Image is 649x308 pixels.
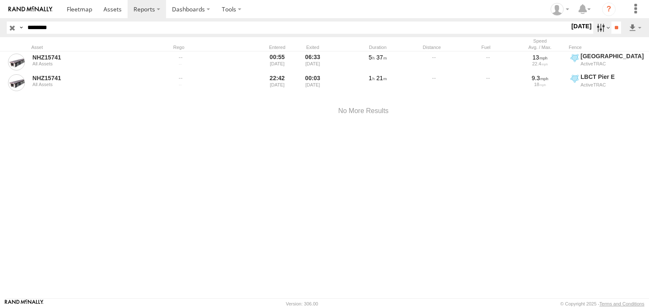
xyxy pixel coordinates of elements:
div: Entered [261,44,293,50]
div: 22:42 [DATE] [261,73,293,92]
div: 18 [516,82,564,87]
label: [DATE] [570,22,593,31]
a: NHZ15741 [33,54,148,61]
span: 1 [369,75,375,81]
div: Exited [297,44,329,50]
div: © Copyright 2025 - [560,301,644,306]
div: Asset [31,44,150,50]
span: 5 [369,54,375,61]
div: 00:55 [DATE] [261,52,293,72]
div: Zulema McIntosch [548,3,572,16]
div: 13 [516,54,564,61]
img: rand-logo.svg [8,6,52,12]
div: 9.3 [516,74,564,82]
div: 22.4 [516,61,564,66]
a: Visit our Website [5,300,44,308]
label: Search Query [18,22,25,34]
label: Export results as... [628,22,642,34]
label: Search Filter Options [593,22,611,34]
div: All Assets [33,82,148,87]
div: Duration [352,44,403,50]
i: ? [602,3,616,16]
span: 37 [376,54,387,61]
div: 06:33 [DATE] [297,52,329,72]
a: Terms and Conditions [600,301,644,306]
div: Rego [173,44,258,50]
div: Fuel [461,44,511,50]
span: 21 [376,75,387,81]
div: 00:03 [DATE] [297,73,329,92]
div: All Assets [33,61,148,66]
a: NHZ15741 [33,74,148,82]
div: Version: 306.00 [286,301,318,306]
div: Distance [406,44,457,50]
